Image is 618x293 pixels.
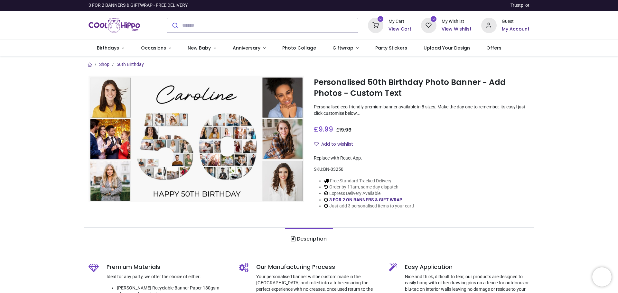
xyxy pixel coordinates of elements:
[324,190,414,197] li: Express Delivery Available
[117,285,229,291] li: [PERSON_NAME] Recyclable Banner Paper 180gsm
[502,26,529,32] a: My Account
[89,40,133,57] a: Birthdays
[502,18,529,25] div: Guest
[314,142,319,146] i: Add to wishlist
[442,26,472,32] a: View Wishlist
[188,45,211,51] span: New Baby
[233,45,260,51] span: Anniversary
[89,2,188,9] div: 3 FOR 2 BANNERS & GIFTWRAP - FREE DELIVERY
[133,40,180,57] a: Occasions
[424,45,470,51] span: Upload Your Design
[332,45,353,51] span: Giftwrap
[107,274,229,280] p: Ideal for any party, we offer the choice of either:
[89,76,304,202] img: Personalised 50th Birthday Photo Banner - Add Photos - Custom Text
[368,22,383,27] a: 0
[510,2,529,9] a: Trustpilot
[324,178,414,184] li: Free Standard Tracked Delivery
[117,62,144,67] a: 50th Birthday
[318,124,333,134] span: 9.99
[314,124,333,134] span: £
[336,127,351,133] span: £
[89,16,140,34] a: Logo of Cool Hippo
[389,18,411,25] div: My Cart
[329,197,402,202] a: 3 FOR 2 ON BANNERS & GIFT WRAP
[97,45,119,51] span: Birthdays
[282,45,316,51] span: Photo Collage
[224,40,274,57] a: Anniversary
[405,263,529,271] h5: Easy Application
[323,167,343,172] span: BN-03250
[314,166,529,173] div: SKU:
[339,127,351,133] span: 19.98
[375,45,407,51] span: Party Stickers
[389,26,411,32] a: View Cart
[378,16,384,22] sup: 0
[89,16,140,34] img: Cool Hippo
[314,77,529,99] h1: Personalised 50th Birthday Photo Banner - Add Photos - Custom Text
[314,155,529,161] div: Replace with React App.
[324,40,367,57] a: Giftwrap
[431,16,437,22] sup: 0
[442,18,472,25] div: My Wishlist
[107,263,229,271] h5: Premium Materials
[486,45,501,51] span: Offers
[314,104,529,116] p: Personalised eco-friendly premium banner available in 8 sizes. Make the day one to remember, its ...
[592,267,612,287] iframe: Brevo live chat
[99,62,109,67] a: Shop
[167,18,182,32] button: Submit
[141,45,166,51] span: Occasions
[285,228,333,250] a: Description
[324,184,414,190] li: Order by 11am, same day dispatch
[421,22,436,27] a: 0
[180,40,225,57] a: New Baby
[256,263,379,271] h5: Our Manufacturing Process
[324,203,414,209] li: Just add 3 personalised items to your cart!
[314,139,359,150] button: Add to wishlistAdd to wishlist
